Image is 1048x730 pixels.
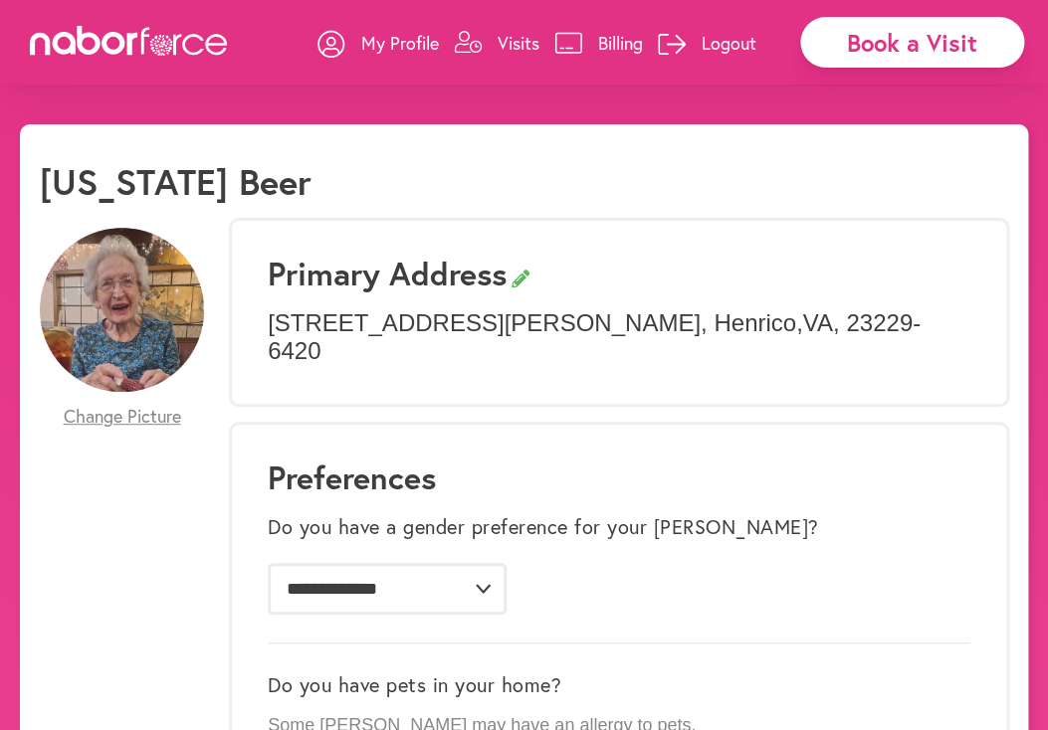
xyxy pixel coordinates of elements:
[702,31,756,55] p: Logout
[800,17,1024,68] div: Book a Visit
[658,13,756,73] a: Logout
[268,255,970,292] h3: Primary Address
[64,406,181,428] span: Change Picture
[40,228,204,392] img: n6PHNOlMS6G7nURx1vl2
[454,13,539,73] a: Visits
[268,673,561,697] label: Do you have pets in your home?
[498,31,539,55] p: Visits
[598,31,643,55] p: Billing
[268,309,970,367] p: [STREET_ADDRESS][PERSON_NAME] , Henrico , VA , 23229-6420
[554,13,643,73] a: Billing
[268,458,970,496] h1: Preferences
[268,515,819,539] label: Do you have a gender preference for your [PERSON_NAME]?
[40,160,312,203] h1: [US_STATE] Beer
[361,31,439,55] p: My Profile
[317,13,439,73] a: My Profile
